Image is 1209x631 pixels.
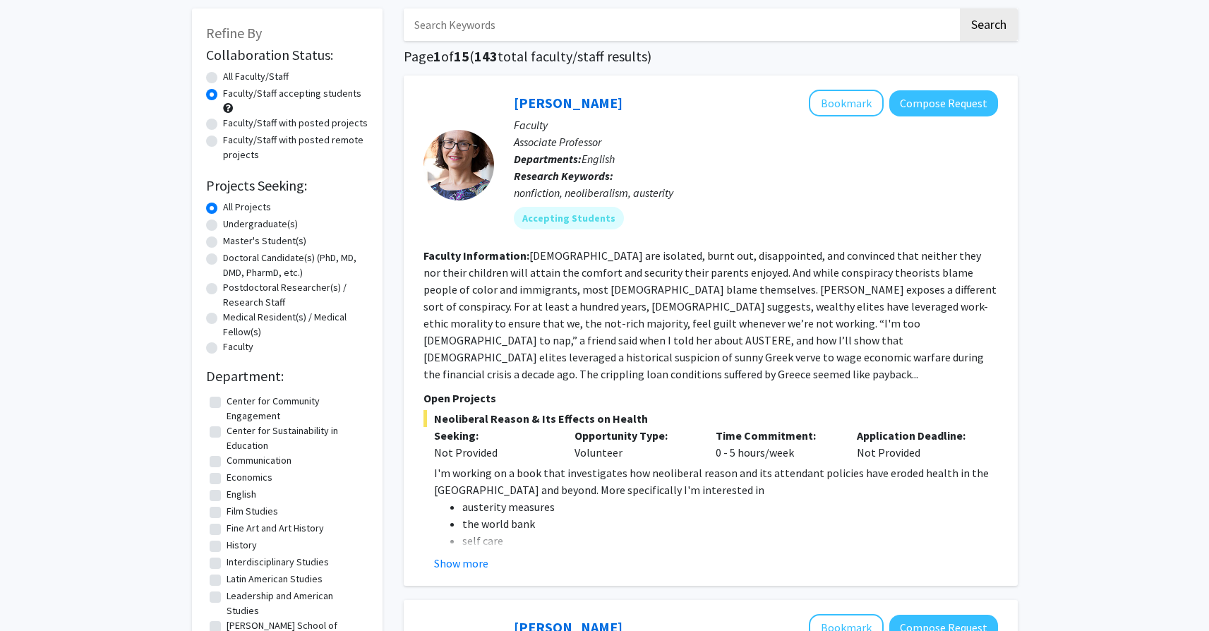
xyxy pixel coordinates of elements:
label: Medical Resident(s) / Medical Fellow(s) [223,310,368,339]
span: 143 [474,47,498,65]
p: Faculty [514,116,998,133]
label: Fine Art and Art History [227,521,324,536]
mat-chip: Accepting Students [514,207,624,229]
label: Faculty/Staff accepting students [223,86,361,101]
label: Faculty [223,339,253,354]
div: nonfiction, neoliberalism, austerity [514,184,998,201]
p: Seeking: [434,427,554,444]
div: 0 - 5 hours/week [705,427,846,461]
label: All Projects [223,200,271,215]
p: Open Projects [423,390,998,407]
label: Faculty/Staff with posted projects [223,116,368,131]
label: Interdisciplinary Studies [227,555,329,570]
span: 15 [454,47,469,65]
button: Add Joanna Eleftheriou to Bookmarks [809,90,884,116]
label: Doctoral Candidate(s) (PhD, MD, DMD, PharmD, etc.) [223,251,368,280]
h1: Page of ( total faculty/staff results) [404,48,1018,65]
label: Postdoctoral Researcher(s) / Research Staff [223,280,368,310]
p: Time Commitment: [716,427,836,444]
label: Communication [227,453,291,468]
span: Neoliberal Reason & Its Effects on Health [423,410,998,427]
label: History [227,538,257,553]
label: Economics [227,470,272,485]
b: Faculty Information: [423,248,529,263]
p: Opportunity Type: [575,427,694,444]
div: Not Provided [846,427,987,461]
label: All Faculty/Staff [223,69,289,84]
b: Departments: [514,152,582,166]
li: austerity measures [462,498,998,515]
label: Film Studies [227,504,278,519]
b: Research Keywords: [514,169,613,183]
p: Associate Professor [514,133,998,150]
label: Leadership and American Studies [227,589,365,618]
label: Center for Community Engagement [227,394,365,423]
a: [PERSON_NAME] [514,94,622,112]
button: Compose Request to Joanna Eleftheriou [889,90,998,116]
label: Faculty/Staff with posted remote projects [223,133,368,162]
button: Show more [434,555,488,572]
label: Master's Student(s) [223,234,306,248]
fg-read-more: [DEMOGRAPHIC_DATA] are isolated, burnt out, disappointed, and convinced that neither they nor the... [423,248,997,381]
p: I'm working on a book that investigates how neoliberal reason and its attendant policies have ero... [434,464,998,498]
h2: Projects Seeking: [206,177,368,194]
div: Volunteer [564,427,705,461]
span: Refine By [206,24,262,42]
button: Search [960,8,1018,41]
label: Undergraduate(s) [223,217,298,232]
h2: Collaboration Status: [206,47,368,64]
div: Not Provided [434,444,554,461]
label: Center for Sustainability in Education [227,423,365,453]
li: the world bank [462,515,998,532]
p: Application Deadline: [857,427,977,444]
h2: Department: [206,368,368,385]
iframe: Chat [11,567,60,620]
label: English [227,487,256,502]
li: self care [462,532,998,549]
span: 1 [433,47,441,65]
label: Latin American Studies [227,572,323,587]
span: English [582,152,615,166]
input: Search Keywords [404,8,958,41]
